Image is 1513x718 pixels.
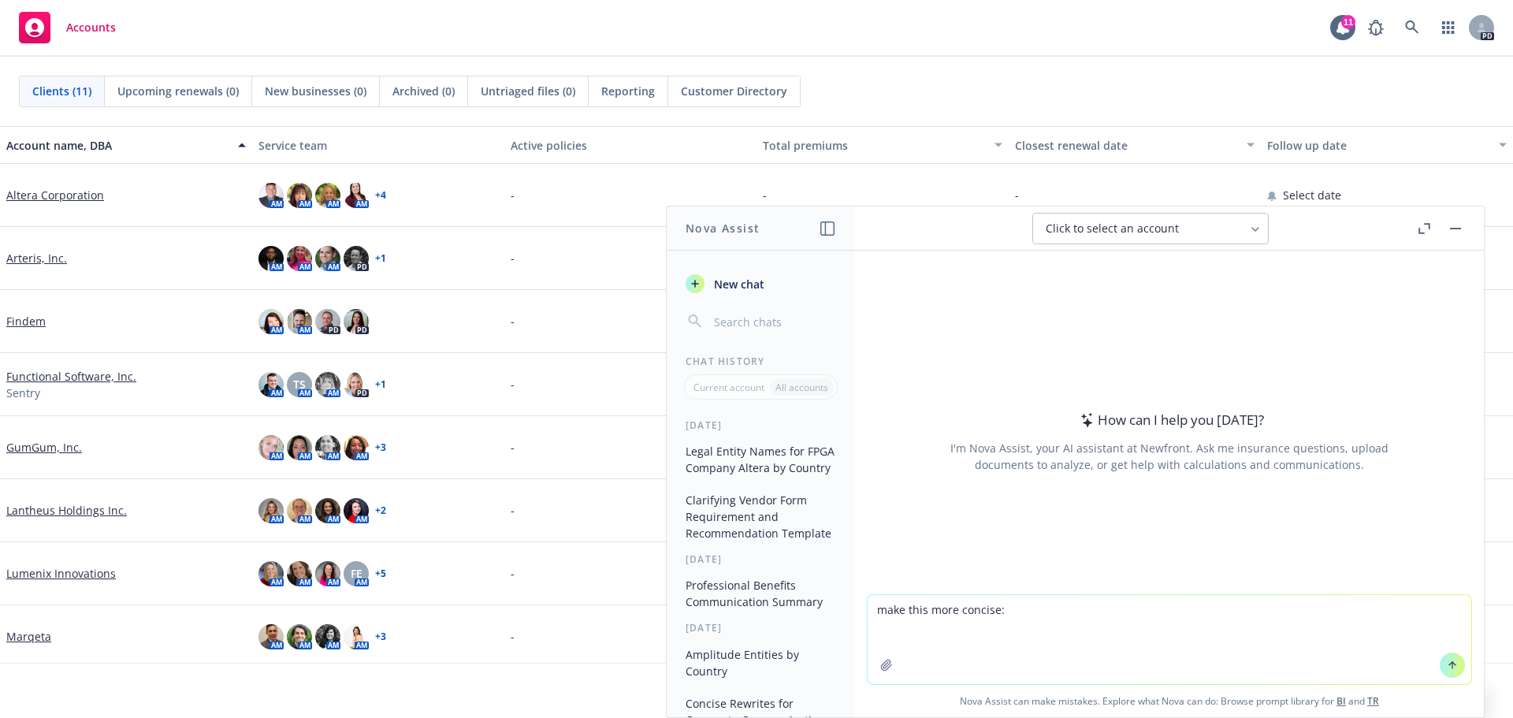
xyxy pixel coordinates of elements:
a: + 1 [375,380,386,389]
a: Functional Software, Inc. [6,368,136,385]
span: Sentry [6,385,40,401]
a: TR [1367,694,1379,708]
img: photo [287,435,312,460]
a: + 5 [375,569,386,578]
a: Lumenix Innovations [6,565,116,582]
input: Search chats [711,311,836,333]
button: Clarifying Vendor Form Requirement and Recommendation Template [679,487,842,546]
span: - [511,439,515,456]
div: Closest renewal date [1015,137,1237,154]
img: photo [258,183,284,208]
img: photo [344,624,369,649]
span: Nova Assist can make mistakes. Explore what Nova can do: Browse prompt library for and [861,685,1478,717]
img: photo [258,246,284,271]
img: photo [344,183,369,208]
textarea: make this more concise: [868,595,1471,684]
span: Upcoming renewals (0) [117,83,239,99]
span: Untriaged files (0) [481,83,575,99]
img: photo [258,372,284,397]
div: [DATE] [667,621,855,634]
a: GumGum, Inc. [6,439,82,456]
a: BI [1336,694,1346,708]
span: - [511,565,515,582]
span: Accounts [66,21,116,34]
span: New chat [711,276,764,292]
a: Arteris, Inc. [6,250,67,266]
a: Findem [6,313,46,329]
img: photo [344,372,369,397]
button: Active policies [504,126,756,164]
img: photo [344,435,369,460]
div: Service team [258,137,498,154]
span: - [511,250,515,266]
div: How can I help you [DATE]? [1076,410,1264,430]
div: 11 [1341,15,1355,29]
img: photo [258,561,284,586]
button: Amplitude Entities by Country [679,642,842,684]
div: I'm Nova Assist, your AI assistant at Newfront. Ask me insurance questions, upload documents to a... [948,440,1391,473]
a: + 4 [375,191,386,200]
img: photo [258,435,284,460]
button: Professional Benefits Communication Summary [679,572,842,615]
img: photo [258,309,284,334]
span: Archived (0) [392,83,455,99]
img: photo [344,498,369,523]
button: New chat [679,270,842,298]
span: Click to select an account [1046,221,1179,236]
div: [DATE] [667,552,855,566]
button: Service team [252,126,504,164]
a: Marqeta [6,628,51,645]
img: photo [315,246,340,271]
button: Follow up date [1261,126,1513,164]
a: Lantheus Holdings Inc. [6,502,127,519]
button: Click to select an account [1032,213,1269,244]
span: - [511,376,515,392]
button: Total premiums [756,126,1009,164]
img: photo [315,183,340,208]
a: + 2 [375,506,386,515]
a: + 1 [375,254,386,263]
div: Chat History [667,355,855,368]
p: All accounts [775,381,828,394]
p: Current account [693,381,764,394]
span: Select date [1283,187,1341,203]
a: + 3 [375,443,386,452]
img: photo [287,561,312,586]
img: photo [344,309,369,334]
img: photo [315,372,340,397]
span: - [1015,187,1019,203]
a: Report a Bug [1360,12,1392,43]
a: + 3 [375,632,386,642]
h1: Nova Assist [686,220,760,236]
img: photo [287,624,312,649]
button: Closest renewal date [1009,126,1261,164]
span: - [511,187,515,203]
img: photo [287,309,312,334]
button: Legal Entity Names for FPGA Company Altera by Country [679,438,842,481]
span: Customer Directory [681,83,787,99]
div: Account name, DBA [6,137,229,154]
div: [DATE] [667,419,855,432]
img: photo [315,309,340,334]
img: photo [258,498,284,523]
span: - [511,502,515,519]
span: Reporting [601,83,655,99]
a: Switch app [1433,12,1464,43]
div: Active policies [511,137,750,154]
img: photo [315,624,340,649]
img: photo [287,246,312,271]
img: photo [315,498,340,523]
img: photo [287,498,312,523]
img: photo [315,435,340,460]
span: New businesses (0) [265,83,366,99]
a: Accounts [13,6,122,50]
img: photo [315,561,340,586]
span: TS [293,376,306,392]
a: Altera Corporation [6,187,104,203]
img: photo [344,246,369,271]
img: photo [258,624,284,649]
span: - [763,187,767,203]
span: - [511,313,515,329]
img: photo [287,183,312,208]
span: Clients (11) [32,83,91,99]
